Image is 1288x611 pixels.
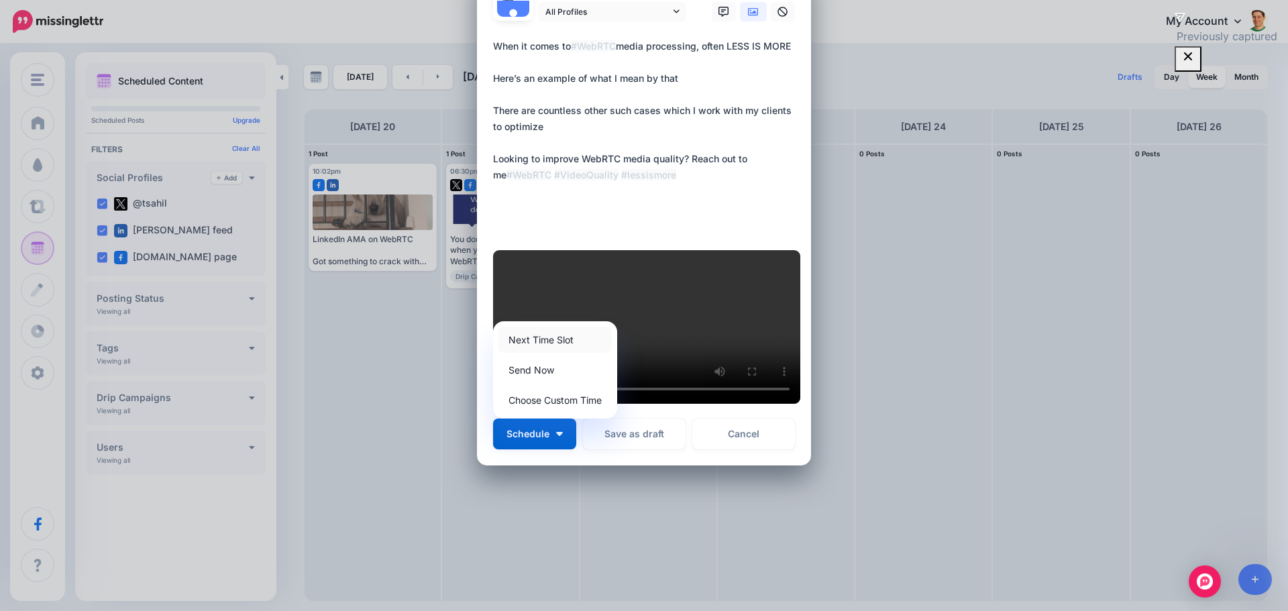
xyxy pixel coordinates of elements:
a: All Profiles [539,2,686,21]
button: Save as draft [583,419,686,449]
a: Choose Custom Time [498,387,612,413]
div: When it comes to media processing, often LESS IS MORE Here’s an example of what I mean by that Th... [493,38,802,199]
a: Next Time Slot [498,327,612,353]
span: All Profiles [545,5,670,19]
img: arrow-down-white.png [556,432,563,436]
a: Send Now [498,357,612,383]
a: Cancel [692,419,795,449]
span: Schedule [506,429,549,439]
div: Schedule [493,321,617,419]
img: user_default_image.png [497,1,529,33]
div: Open Intercom Messenger [1189,565,1221,598]
button: Schedule [493,419,576,449]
